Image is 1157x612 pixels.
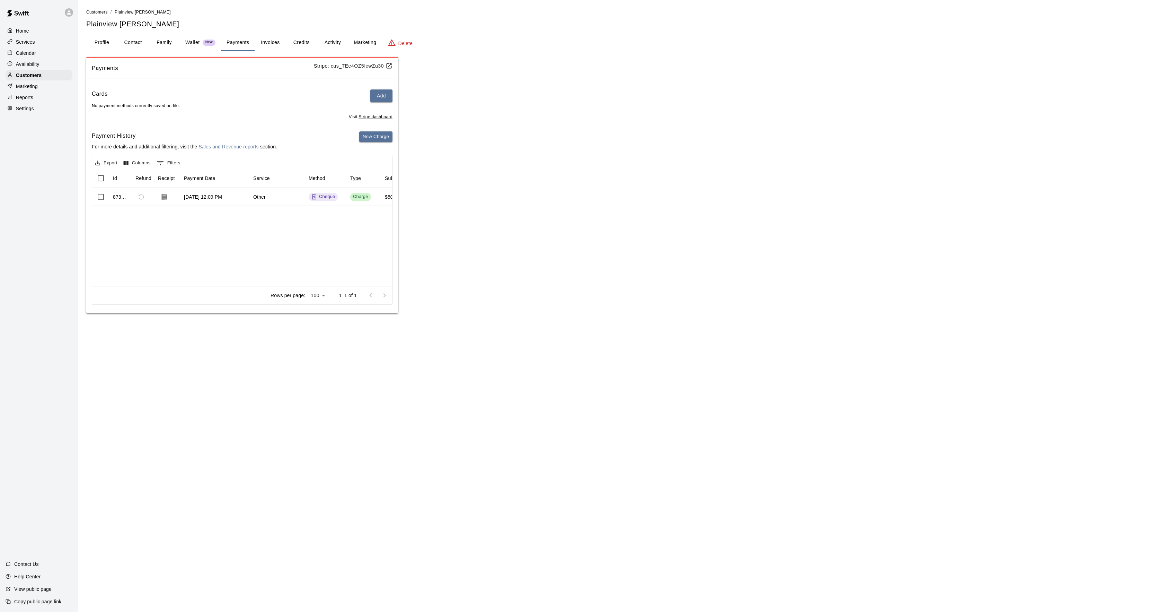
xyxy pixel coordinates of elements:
div: Cheque [311,193,335,200]
button: Family [149,34,180,51]
p: Calendar [16,50,36,57]
p: Rows per page: [271,292,305,299]
a: Stripe dashboard [359,114,392,119]
div: Receipt [154,169,180,188]
a: Calendar [6,48,72,58]
div: Subtotal [381,169,416,188]
button: Download Receipt [158,191,170,203]
div: Subtotal [385,169,403,188]
h6: Payment History [92,131,277,140]
div: Service [250,169,305,188]
p: Marketing [16,83,38,90]
div: Refund [135,169,151,188]
p: View public page [14,586,52,593]
a: Sales and Revenue reports [198,144,258,149]
a: Home [6,26,72,36]
button: Marketing [348,34,382,51]
div: 873653 [113,193,129,200]
p: Services [16,38,35,45]
a: Customers [86,9,108,15]
button: Select columns [122,158,152,169]
div: $500.00 [385,193,403,200]
a: Reports [6,92,72,103]
p: Reports [16,94,33,101]
div: Method [309,169,325,188]
button: Add [370,89,392,102]
div: Payment Date [184,169,215,188]
p: Help Center [14,573,41,580]
button: Activity [317,34,348,51]
div: basic tabs example [86,34,1149,51]
p: Stripe: [314,62,392,70]
button: Credits [286,34,317,51]
a: Customers [6,70,72,80]
span: Plainview [PERSON_NAME] [115,10,171,15]
span: Customers [86,10,108,15]
div: Id [109,169,132,188]
li: / [111,8,112,16]
p: Home [16,27,29,34]
p: Availability [16,61,39,68]
div: Type [347,169,381,188]
div: Service [253,169,270,188]
div: Method [305,169,347,188]
button: Invoices [255,34,286,51]
p: Settings [16,105,34,112]
div: Oct 14, 2025, 12:09 PM [184,193,222,200]
p: Customers [16,72,42,79]
div: Receipt [158,169,175,188]
p: Delete [398,40,413,47]
div: Other [253,193,266,200]
p: Copy public page link [14,598,61,605]
button: Export [94,158,119,169]
div: Refund [132,169,154,188]
button: Contact [117,34,149,51]
div: Id [113,169,117,188]
div: Payment Date [180,169,250,188]
a: Settings [6,103,72,114]
button: New Charge [359,131,392,142]
span: Payments [92,64,314,73]
a: cus_TEe4OZ5IcwZu30 [331,63,392,69]
p: Contact Us [14,561,39,568]
a: Services [6,37,72,47]
nav: breadcrumb [86,8,1149,16]
button: Profile [86,34,117,51]
a: Availability [6,59,72,69]
p: Wallet [185,39,200,46]
span: No payment methods currently saved on file. [92,103,180,108]
button: Show filters [155,157,182,169]
span: Visit [349,114,392,121]
span: New [203,40,215,45]
button: Payments [221,34,255,51]
div: Type [350,169,361,188]
h5: Plainview [PERSON_NAME] [86,19,1149,29]
div: 100 [308,291,328,301]
div: Charge [353,193,368,200]
a: Marketing [6,81,72,92]
p: 1–1 of 1 [339,292,357,299]
span: Refund payment [135,191,147,203]
h6: Cards [92,89,108,102]
p: For more details and additional filtering, visit the section. [92,143,277,150]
